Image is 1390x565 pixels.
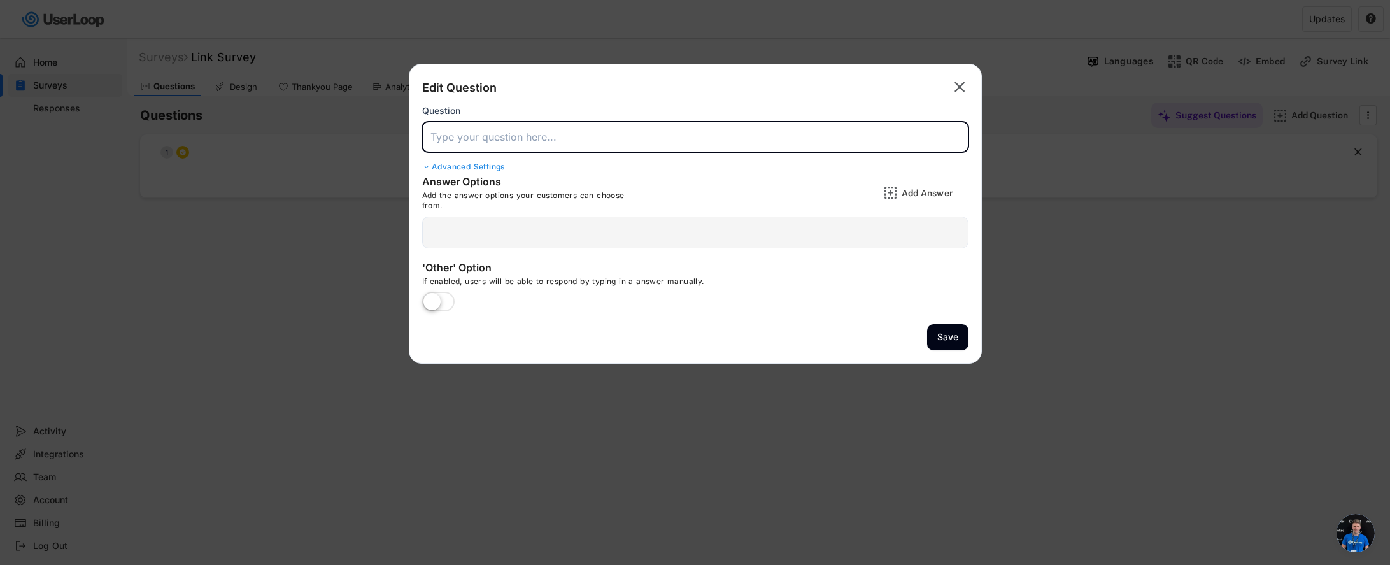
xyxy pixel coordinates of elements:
[422,162,968,172] div: Advanced Settings
[954,78,965,96] text: 
[422,175,613,190] div: Answer Options
[422,190,645,210] div: Add the answer options your customers can choose from.
[902,187,965,199] div: Add Answer
[927,324,968,350] button: Save
[422,276,804,292] div: If enabled, users will be able to respond by typing in a answer manually.
[422,80,497,96] div: Edit Question
[1337,514,1375,552] a: Open chat
[422,122,968,152] input: Type your question here...
[951,77,968,97] button: 
[884,186,897,199] img: AddMajor.svg
[422,261,677,276] div: 'Other' Option
[422,105,460,117] div: Question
